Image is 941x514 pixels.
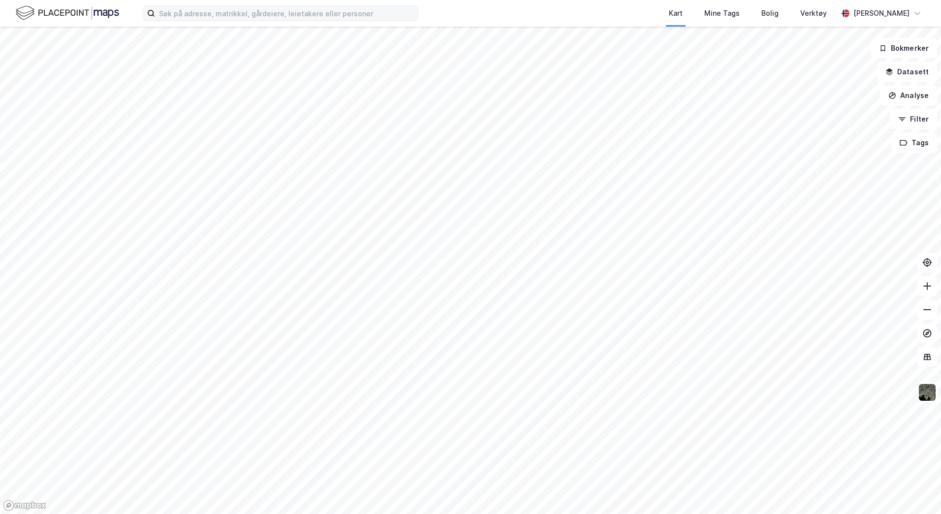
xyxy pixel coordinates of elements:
div: Verktøy [800,7,827,19]
div: Kontrollprogram for chat [892,467,941,514]
button: Analyse [880,86,937,105]
div: [PERSON_NAME] [853,7,910,19]
div: Bolig [761,7,779,19]
input: Søk på adresse, matrikkel, gårdeiere, leietakere eller personer [155,6,418,21]
button: Filter [890,109,937,129]
div: Kart [669,7,683,19]
div: Mine Tags [704,7,740,19]
button: Bokmerker [871,38,937,58]
img: logo.f888ab2527a4732fd821a326f86c7f29.svg [16,4,119,22]
button: Datasett [877,62,937,82]
img: 9k= [918,383,937,402]
a: Mapbox homepage [3,500,46,511]
button: Tags [891,133,937,153]
iframe: Chat Widget [892,467,941,514]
